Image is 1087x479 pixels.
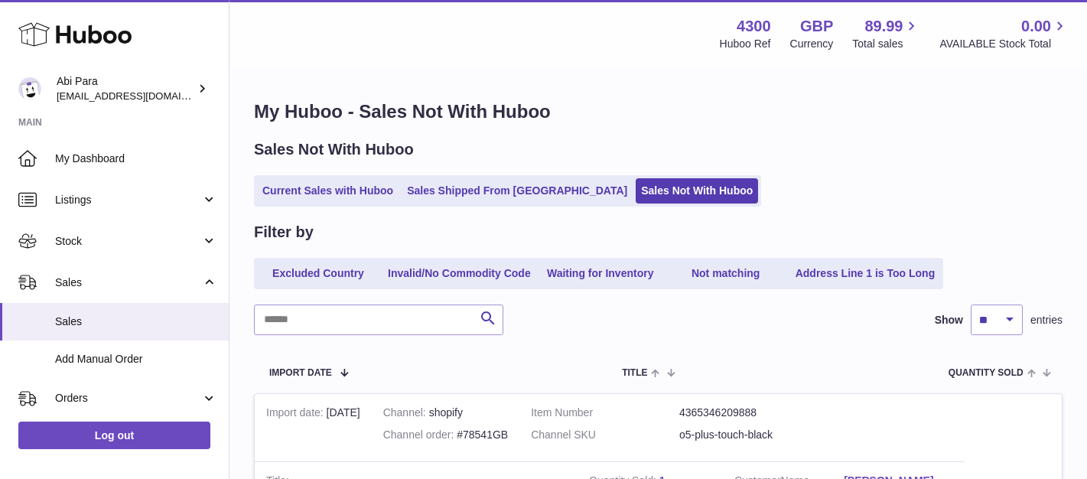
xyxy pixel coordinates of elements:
h2: Filter by [254,222,314,243]
a: Sales Not With Huboo [636,178,758,204]
span: Add Manual Order [55,352,217,367]
a: 0.00 AVAILABLE Stock Total [939,16,1069,51]
span: entries [1030,313,1063,327]
a: 89.99 Total sales [852,16,920,51]
a: Current Sales with Huboo [257,178,399,204]
strong: 4300 [737,16,771,37]
strong: Import date [266,406,327,422]
img: Abi@mifo.co.uk [18,77,41,100]
a: Address Line 1 is Too Long [790,261,941,286]
div: Abi Para [57,74,194,103]
span: Title [622,368,647,378]
h2: Sales Not With Huboo [254,139,414,160]
dt: Channel SKU [531,428,679,442]
a: Invalid/No Commodity Code [382,261,536,286]
span: Stock [55,234,201,249]
a: Not matching [665,261,787,286]
a: Excluded Country [257,261,379,286]
strong: Channel [383,406,429,422]
span: My Dashboard [55,152,217,166]
div: Currency [790,37,834,51]
span: 89.99 [864,16,903,37]
span: Total sales [852,37,920,51]
span: Quantity Sold [949,368,1024,378]
label: Show [935,313,963,327]
dt: Item Number [531,406,679,420]
div: Huboo Ref [720,37,771,51]
a: Log out [18,422,210,449]
strong: Channel order [383,428,457,445]
h1: My Huboo - Sales Not With Huboo [254,99,1063,124]
a: Waiting for Inventory [539,261,662,286]
div: shopify [383,406,508,420]
span: [EMAIL_ADDRESS][DOMAIN_NAME] [57,90,225,102]
a: Sales Shipped From [GEOGRAPHIC_DATA] [402,178,633,204]
span: 0.00 [1021,16,1051,37]
dd: 4365346209888 [679,406,828,420]
dd: o5-plus-touch-black [679,428,828,442]
span: Import date [269,368,332,378]
span: Listings [55,193,201,207]
div: #78541GB [383,428,508,442]
td: [DATE] [255,394,372,461]
span: Orders [55,391,201,406]
span: AVAILABLE Stock Total [939,37,1069,51]
strong: GBP [800,16,833,37]
span: Sales [55,314,217,329]
span: Sales [55,275,201,290]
